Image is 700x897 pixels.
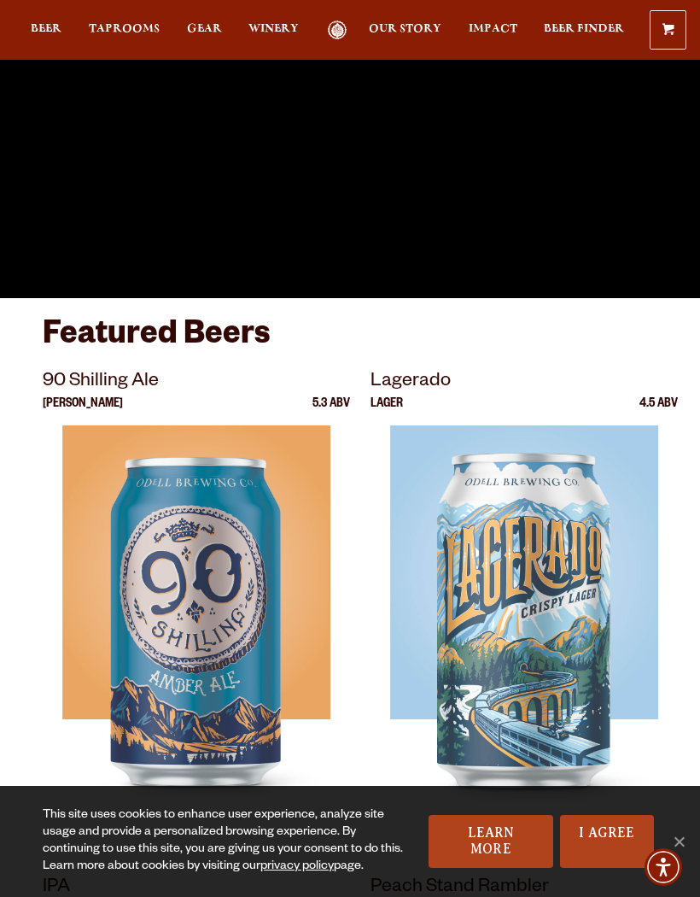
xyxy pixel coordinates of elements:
a: privacy policy [260,860,334,874]
a: Odell Home [316,21,359,40]
a: Lagerado Lager 4.5 ABV Lagerado Lagerado [370,367,678,853]
img: 90 Shilling Ale [62,425,330,853]
span: Taprooms [89,22,160,36]
a: Taprooms [89,21,160,40]
span: Our Story [369,22,441,36]
a: 90 Shilling Ale [PERSON_NAME] 5.3 ABV 90 Shilling Ale 90 Shilling Ale [43,367,350,853]
a: Beer [31,21,61,40]
a: Gear [187,21,222,40]
div: Accessibility Menu [645,848,682,886]
a: Beer Finder [544,21,624,40]
span: No [670,833,687,850]
span: Impact [469,22,517,36]
p: [PERSON_NAME] [43,398,123,425]
p: Lagerado [370,367,678,398]
span: Gear [187,22,222,36]
div: This site uses cookies to enhance user experience, analyze site usage and provide a personalized ... [43,807,411,876]
p: 5.3 ABV [312,398,350,425]
a: Winery [248,21,299,40]
a: Learn More [429,815,553,868]
span: Winery [248,22,299,36]
p: 90 Shilling Ale [43,367,350,398]
h3: Featured Beers [43,315,657,367]
a: I Agree [560,815,654,868]
span: Beer Finder [544,22,624,36]
p: 4.5 ABV [639,398,678,425]
a: Our Story [369,21,441,40]
img: Lagerado [390,425,658,853]
span: Beer [31,22,61,36]
a: Impact [469,21,517,40]
p: Lager [370,398,403,425]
